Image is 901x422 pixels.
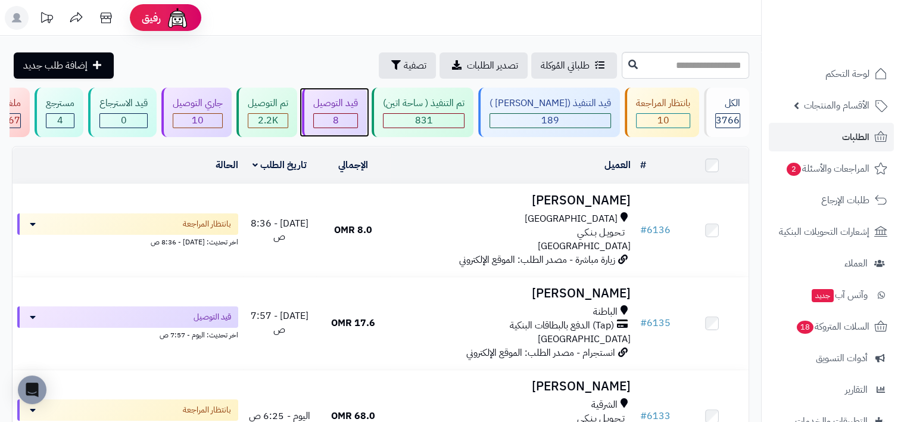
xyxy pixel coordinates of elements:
a: تصدير الطلبات [439,52,528,79]
span: 189 [541,113,559,128]
div: 8 [314,114,357,128]
div: اخر تحديث: [DATE] - 8:36 ص [17,235,238,247]
span: لوحة التحكم [825,66,869,82]
div: 4 [46,114,74,128]
span: 0 [121,113,127,128]
span: انستجرام - مصدر الطلب: الموقع الإلكتروني [466,346,615,360]
a: قيد التوصيل 8 [300,88,369,137]
a: جاري التوصيل 10 [159,88,234,137]
span: # [640,223,646,237]
span: تصدير الطلبات [467,58,518,73]
span: [GEOGRAPHIC_DATA] [537,239,630,253]
span: 8.0 OMR [334,223,372,237]
span: 8 [333,113,339,128]
span: بانتظار المراجعة [183,218,231,230]
div: 10 [637,114,690,128]
span: الطلبات [842,129,869,145]
a: وآتس آبجديد [769,281,894,309]
span: 2 [787,163,801,176]
span: جديد [812,289,834,302]
span: 467 [2,113,20,128]
a: الطلبات [769,123,894,151]
a: تم التنفيذ ( ساحة اتين) 831 [369,88,476,137]
a: إشعارات التحويلات البنكية [769,218,894,246]
div: Open Intercom Messenger [18,376,46,404]
div: الكل [715,97,740,110]
div: قيد الاسترجاع [99,97,148,110]
span: 2.2K [258,113,278,128]
div: جاري التوصيل [173,97,223,110]
a: تاريخ الطلب [252,158,307,172]
a: إضافة طلب جديد [14,52,114,79]
a: التقارير [769,376,894,404]
a: الكل3766 [702,88,752,137]
span: [DATE] - 8:36 ص [251,216,308,244]
div: قيد التنفيذ ([PERSON_NAME] ) [490,97,611,110]
div: تم التنفيذ ( ساحة اتين) [383,97,464,110]
img: logo-2.png [820,29,890,54]
span: بانتظار المراجعة [183,404,231,416]
a: #6135 [640,316,670,330]
span: الشرقية [591,398,617,412]
span: 18 [797,321,813,334]
span: 3766 [716,113,740,128]
img: ai-face.png [166,6,189,30]
span: أدوات التسويق [816,350,868,367]
a: العملاء [769,249,894,278]
div: 0 [100,114,147,128]
span: الباطنة [593,305,617,319]
div: تم التوصيل [248,97,288,110]
span: 17.6 OMR [331,316,375,330]
div: اخر تحديث: اليوم - 7:57 ص [17,328,238,340]
button: تصفية [379,52,436,79]
div: ملغي [2,97,21,110]
span: رفيق [142,11,161,25]
a: قيد التنفيذ ([PERSON_NAME] ) 189 [476,88,622,137]
div: مسترجع [46,97,74,110]
span: تـحـويـل بـنـكـي [576,226,624,240]
span: # [640,316,646,330]
div: قيد التوصيل [313,97,358,110]
h3: [PERSON_NAME] [395,380,631,393]
span: طلبات الإرجاع [821,192,869,209]
div: 467 [2,114,20,128]
span: تصفية [404,58,426,73]
a: أدوات التسويق [769,344,894,373]
div: 2247 [248,114,288,128]
h3: [PERSON_NAME] [395,194,631,207]
span: 10 [657,113,669,128]
a: #6136 [640,223,670,237]
span: [GEOGRAPHIC_DATA] [537,332,630,346]
a: العميل [604,158,630,172]
a: # [640,158,646,172]
a: تحديثات المنصة [32,6,61,33]
a: طلبات الإرجاع [769,186,894,215]
span: الأقسام والمنتجات [804,97,869,114]
a: بانتظار المراجعة 10 [622,88,702,137]
span: إشعارات التحويلات البنكية [779,224,869,240]
span: زيارة مباشرة - مصدر الطلب: الموقع الإلكتروني [459,253,615,267]
h3: [PERSON_NAME] [395,287,631,300]
span: 831 [415,113,433,128]
div: بانتظار المراجعة [636,97,690,110]
div: 10 [173,114,222,128]
span: قيد التوصيل [194,311,231,323]
div: 189 [490,114,610,128]
a: تم التوصيل 2.2K [234,88,300,137]
a: الإجمالي [338,158,368,172]
a: قيد الاسترجاع 0 [86,88,159,137]
span: طلباتي المُوكلة [541,58,590,73]
span: وآتس آب [810,287,868,303]
span: 4 [57,113,63,128]
span: المراجعات والأسئلة [785,160,869,177]
span: (Tap) الدفع بالبطاقات البنكية [509,319,613,333]
span: العملاء [844,255,868,272]
a: الحالة [216,158,238,172]
a: المراجعات والأسئلة2 [769,154,894,183]
span: [DATE] - 7:57 ص [251,309,308,337]
span: [GEOGRAPHIC_DATA] [524,212,617,226]
span: 10 [192,113,204,128]
a: لوحة التحكم [769,60,894,88]
a: السلات المتروكة18 [769,312,894,341]
span: السلات المتروكة [796,318,869,335]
